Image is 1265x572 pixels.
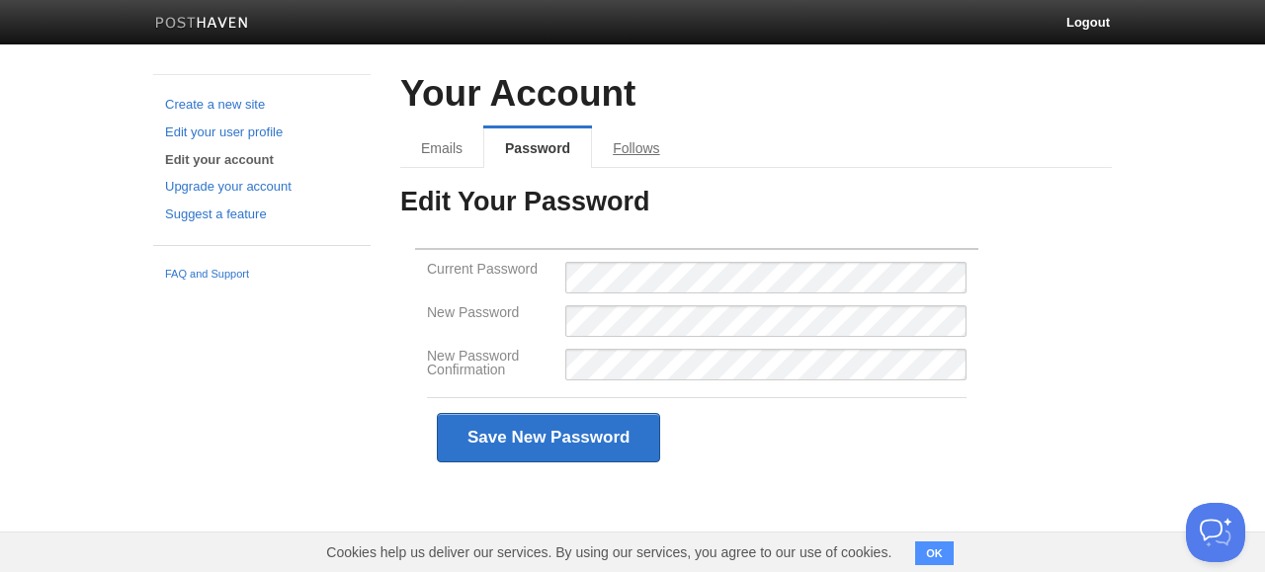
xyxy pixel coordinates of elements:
label: New Password [427,305,552,324]
a: Suggest a feature [165,204,359,225]
label: Current Password [427,262,552,281]
input: Save New Password [437,413,660,462]
span: Cookies help us deliver our services. By using our services, you agree to our use of cookies. [306,532,911,572]
button: OK [915,541,954,565]
a: Password [483,128,592,168]
label: New Password Confirmation [427,349,552,381]
h2: Your Account [400,74,1112,115]
a: Edit your user profile [165,123,359,143]
a: FAQ and Support [165,266,359,284]
a: Edit your account [165,150,359,171]
a: Upgrade your account [165,177,359,198]
iframe: Help Scout Beacon - Open [1186,503,1245,562]
a: Create a new site [165,95,359,116]
a: Follows [592,128,680,168]
h3: Edit Your Password [400,188,1112,217]
a: Emails [400,128,483,168]
img: Posthaven-bar [155,17,249,32]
